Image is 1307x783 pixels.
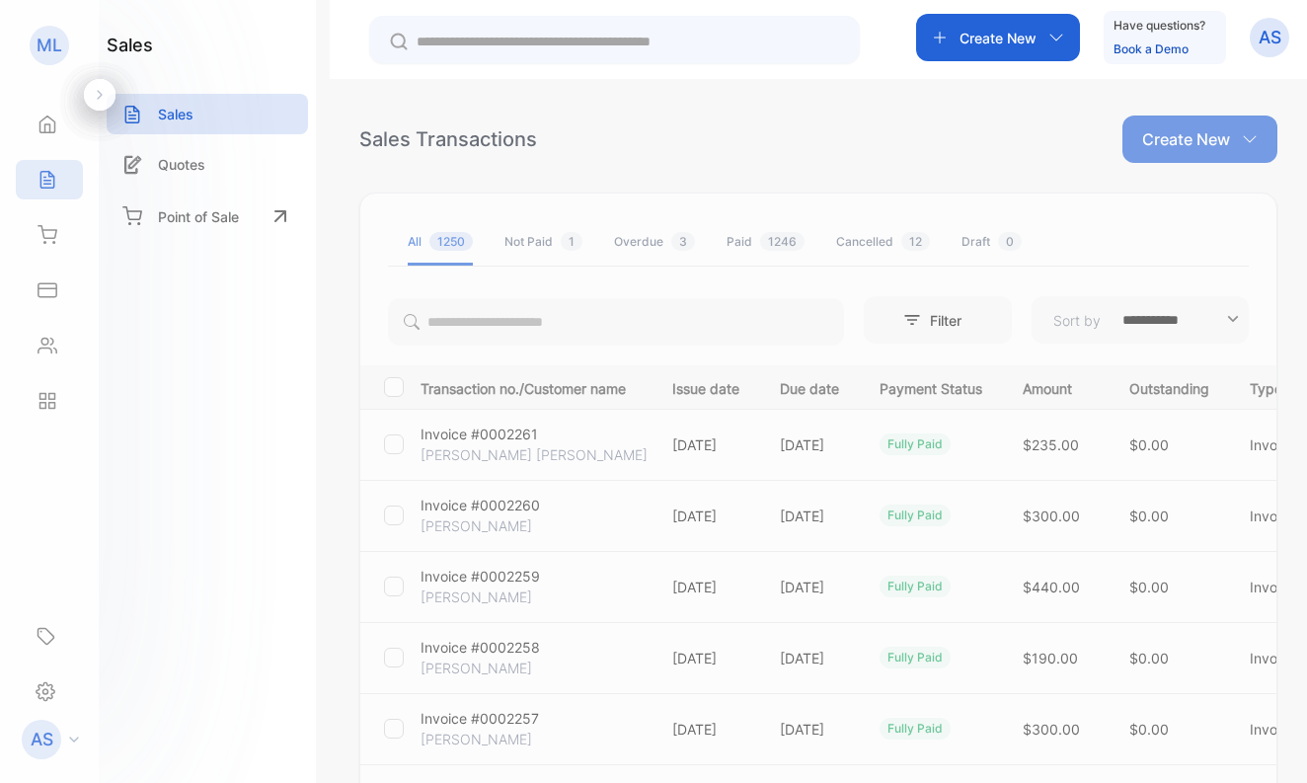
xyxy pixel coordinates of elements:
div: Overdue [614,233,695,251]
div: All [408,233,473,251]
p: [PERSON_NAME] [PERSON_NAME] [421,444,648,465]
p: Payment Status [880,374,982,399]
p: [DATE] [780,577,839,597]
div: Not Paid [504,233,582,251]
p: Have questions? [1114,16,1205,36]
p: [PERSON_NAME] [421,587,532,607]
p: [DATE] [672,434,739,455]
p: AS [1259,25,1281,50]
span: 1246 [760,232,805,251]
div: fully paid [880,505,951,526]
span: $0.00 [1129,436,1169,453]
p: [DATE] [780,648,839,668]
span: $300.00 [1023,721,1080,738]
span: $0.00 [1129,579,1169,595]
div: fully paid [880,718,951,740]
a: Book a Demo [1114,41,1189,56]
div: fully paid [880,576,951,597]
a: Quotes [107,144,308,185]
p: Invoice #0002259 [421,566,540,587]
p: [DATE] [672,719,739,740]
a: Sales [107,94,308,134]
p: [PERSON_NAME] [421,658,532,678]
p: Invoice #0002260 [421,495,540,515]
p: Transaction no./Customer name [421,374,648,399]
span: 0 [998,232,1022,251]
p: [PERSON_NAME] [421,729,532,749]
div: Sales Transactions [359,124,537,154]
p: [DATE] [672,577,739,597]
span: $190.00 [1023,650,1078,666]
p: Quotes [158,154,205,175]
div: fully paid [880,433,951,455]
p: [DATE] [780,434,839,455]
p: Amount [1023,374,1089,399]
span: 3 [671,232,695,251]
p: [PERSON_NAME] [421,515,532,536]
div: Cancelled [836,233,930,251]
p: Create New [1142,127,1230,151]
button: Sort by [1032,296,1249,344]
div: Paid [727,233,805,251]
h1: sales [107,32,153,58]
p: Invoice #0002258 [421,637,540,658]
p: Invoice #0002261 [421,424,538,444]
p: Sales [158,104,193,124]
p: Due date [780,374,839,399]
p: AS [31,727,53,752]
p: Issue date [672,374,739,399]
a: Point of Sale [107,195,308,238]
p: Outstanding [1129,374,1209,399]
div: Draft [961,233,1022,251]
div: fully paid [880,647,951,668]
span: $0.00 [1129,721,1169,738]
p: [DATE] [780,719,839,740]
button: AS [1250,14,1289,61]
span: $0.00 [1129,508,1169,524]
p: Create New [960,28,1037,48]
button: Create New [1122,116,1277,163]
p: Sort by [1053,310,1101,331]
span: 1 [561,232,582,251]
button: Create New [916,14,1080,61]
span: $0.00 [1129,650,1169,666]
p: ML [37,33,62,58]
span: $235.00 [1023,436,1079,453]
p: Point of Sale [158,206,239,227]
span: $440.00 [1023,579,1080,595]
span: 12 [901,232,930,251]
span: $300.00 [1023,508,1080,524]
p: [DATE] [672,648,739,668]
p: Invoice #0002257 [421,708,539,729]
p: [DATE] [780,506,839,526]
span: 1250 [429,232,473,251]
p: [DATE] [672,506,739,526]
